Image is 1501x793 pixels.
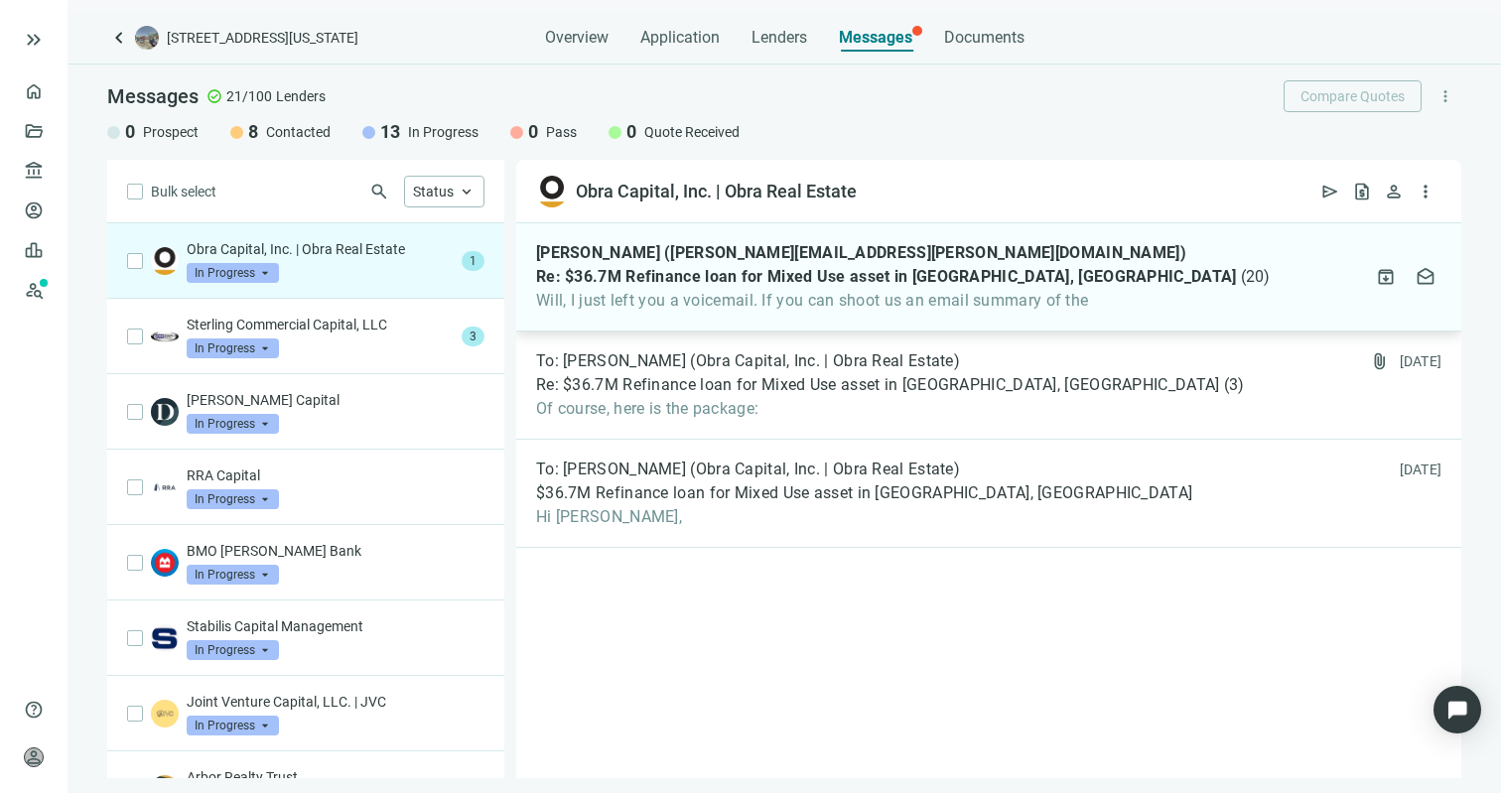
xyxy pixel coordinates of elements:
span: Of course, here is the package: [536,399,1244,419]
span: To: [PERSON_NAME] (Obra Capital, Inc. | Obra Real Estate) [536,460,960,479]
span: person [24,747,44,767]
span: send [1320,182,1340,201]
span: In Progress [187,414,279,434]
span: 0 [528,120,538,144]
span: attach_file [1370,351,1390,371]
span: Lenders [751,28,807,48]
button: archive [1370,261,1402,293]
span: ( 3 ) [1224,375,1245,395]
p: [PERSON_NAME] Capital [187,390,484,410]
span: help [24,700,44,720]
span: Pass [546,122,577,142]
span: Will, I just left you a voicemail. If you can shoot us an email summary of the [536,291,1271,311]
button: send [1314,176,1346,207]
span: keyboard_arrow_up [458,183,476,200]
span: Documents [944,28,1024,48]
div: [DATE] [1400,351,1442,371]
div: Obra Capital, Inc. | Obra Real Estate [576,180,857,203]
img: cdd41f87-75b0-4347-a0a4-15f16bf32828.png [151,624,179,652]
img: 7d74b783-7208-4fd7-9f1e-64c8d6683b0c.png [151,549,179,577]
span: Lenders [276,86,326,106]
span: 0 [125,120,135,144]
button: more_vert [1410,176,1441,207]
div: [DATE] [1400,460,1442,479]
span: check_circle [206,88,222,104]
span: Messages [839,28,912,47]
img: ff87787e-8205-4521-8c32-c398daae1b56 [536,176,568,207]
span: 3 [462,327,484,346]
span: request_quote [1352,182,1372,201]
span: Overview [545,28,609,48]
span: Application [640,28,720,48]
span: 8 [248,120,258,144]
span: drafts [1416,267,1435,287]
p: Sterling Commercial Capital, LLC [187,315,454,334]
span: ( 20 ) [1241,267,1271,287]
span: Messages [107,84,199,108]
p: Joint Venture Capital, LLC. | JVC [187,692,484,712]
p: RRA Capital [187,465,484,485]
span: 0 [626,120,636,144]
span: search [369,182,389,201]
button: more_vert [1430,80,1461,112]
span: In Progress [408,122,478,142]
span: Quote Received [644,122,740,142]
span: person [1384,182,1404,201]
span: Status [413,184,454,199]
img: ad58fec6-fe42-4da4-a976-bb13b839bd14 [151,473,179,501]
p: Arbor Realty Trust [187,767,484,787]
span: more_vert [1416,182,1435,201]
span: In Progress [187,489,279,509]
button: person [1378,176,1410,207]
span: In Progress [187,640,279,660]
button: drafts [1410,261,1441,293]
div: Open Intercom Messenger [1433,686,1481,733]
a: keyboard_arrow_left [107,26,131,50]
p: Obra Capital, Inc. | Obra Real Estate [187,239,454,259]
img: deal-logo [135,26,159,50]
span: In Progress [187,263,279,283]
img: 68dc55fc-3bf2-43e1-ae9b-d8ca2df9717c [151,700,179,727]
p: BMO [PERSON_NAME] Bank [187,541,484,561]
span: Bulk select [151,181,216,202]
span: [STREET_ADDRESS][US_STATE] [167,28,358,48]
button: request_quote [1346,176,1378,207]
span: more_vert [1436,87,1454,105]
p: Stabilis Capital Management [187,616,484,636]
span: [PERSON_NAME] ([PERSON_NAME][EMAIL_ADDRESS][PERSON_NAME][DOMAIN_NAME]) [536,243,1186,263]
span: 1 [462,251,484,271]
span: Contacted [266,122,331,142]
span: Re: $36.7M Refinance loan for Mixed Use asset in [GEOGRAPHIC_DATA], [GEOGRAPHIC_DATA] [536,267,1237,287]
span: In Progress [187,338,279,358]
span: In Progress [187,565,279,585]
span: 13 [380,120,400,144]
span: To: [PERSON_NAME] (Obra Capital, Inc. | Obra Real Estate) [536,351,960,371]
span: $36.7M Refinance loan for Mixed Use asset in [GEOGRAPHIC_DATA], [GEOGRAPHIC_DATA] [536,483,1192,503]
img: ff87787e-8205-4521-8c32-c398daae1b56 [151,247,179,275]
span: Re: $36.7M Refinance loan for Mixed Use asset in [GEOGRAPHIC_DATA], [GEOGRAPHIC_DATA] [536,375,1220,395]
span: Prospect [143,122,199,142]
span: Hi [PERSON_NAME], [536,507,1192,527]
span: 21/100 [226,86,272,106]
span: In Progress [187,716,279,735]
img: c748f9d5-b4a4-4f5d-88e3-a1a5277d27d2 [151,398,179,426]
span: account_balance [24,161,38,181]
button: keyboard_double_arrow_right [22,28,46,52]
button: Compare Quotes [1284,80,1422,112]
span: archive [1376,267,1396,287]
img: 87abcddb-2d1f-4714-9c87-0625dcd3851b [151,323,179,350]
